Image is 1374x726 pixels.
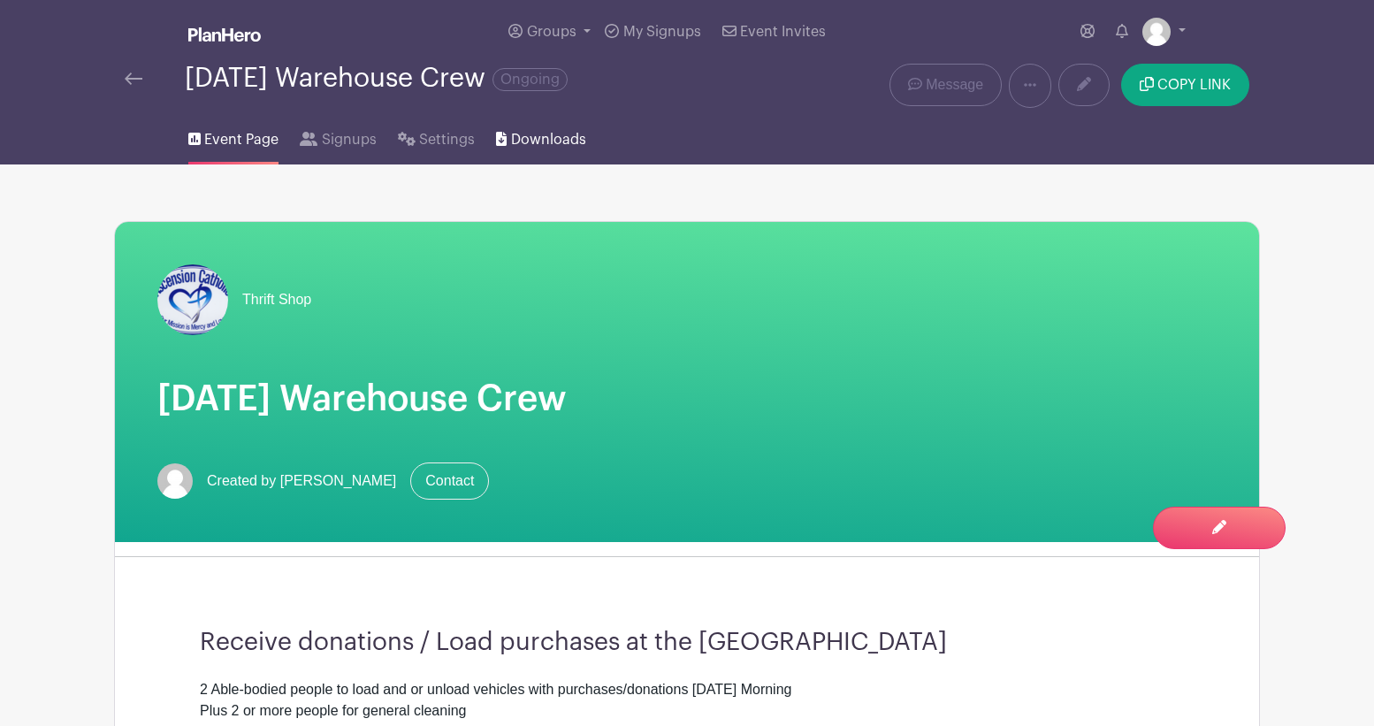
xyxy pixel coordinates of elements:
span: Ongoing [492,68,568,91]
img: back-arrow-29a5d9b10d5bd6ae65dc969a981735edf675c4d7a1fe02e03b50dbd4ba3cdb55.svg [125,73,142,85]
img: .AscensionLogo002.png [157,264,228,335]
a: Contact [410,462,489,500]
span: COPY LINK [1157,78,1231,92]
a: Event Page [188,108,279,164]
h1: [DATE] Warehouse Crew [157,378,1217,420]
span: Thrift Shop [242,289,311,310]
span: Created by [PERSON_NAME] [207,470,396,492]
button: COPY LINK [1121,64,1249,106]
span: Downloads [511,129,586,150]
a: Downloads [496,108,585,164]
div: [DATE] Warehouse Crew [185,64,568,93]
img: default-ce2991bfa6775e67f084385cd625a349d9dcbb7a52a09fb2fda1e96e2d18dcdb.png [1142,18,1171,46]
img: logo_white-6c42ec7e38ccf1d336a20a19083b03d10ae64f83f12c07503d8b9e83406b4c7d.svg [188,27,261,42]
a: Signups [300,108,376,164]
span: My Signups [623,25,701,39]
span: Signups [322,129,377,150]
img: default-ce2991bfa6775e67f084385cd625a349d9dcbb7a52a09fb2fda1e96e2d18dcdb.png [157,463,193,499]
span: Event Invites [740,25,826,39]
a: Settings [398,108,475,164]
h3: Receive donations / Load purchases at the [GEOGRAPHIC_DATA] [200,628,1174,658]
span: Groups [527,25,576,39]
span: Settings [419,129,475,150]
span: Event Page [204,129,279,150]
span: Message [926,74,983,96]
a: Message [889,64,1002,106]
